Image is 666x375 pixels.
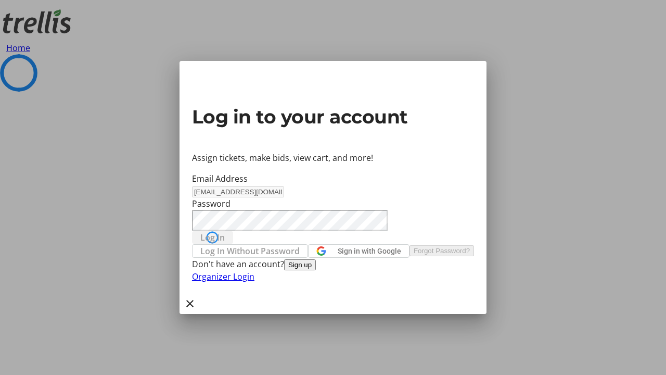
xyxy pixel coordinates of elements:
[192,186,284,197] input: Email Address
[192,103,474,131] h2: Log in to your account
[192,258,474,270] div: Don't have an account?
[409,245,474,256] button: Forgot Password?
[192,152,474,164] p: Assign tickets, make bids, view cart, and more!
[192,173,248,184] label: Email Address
[180,293,200,314] button: Close
[192,198,230,209] label: Password
[284,259,316,270] button: Sign up
[192,271,254,282] a: Organizer Login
